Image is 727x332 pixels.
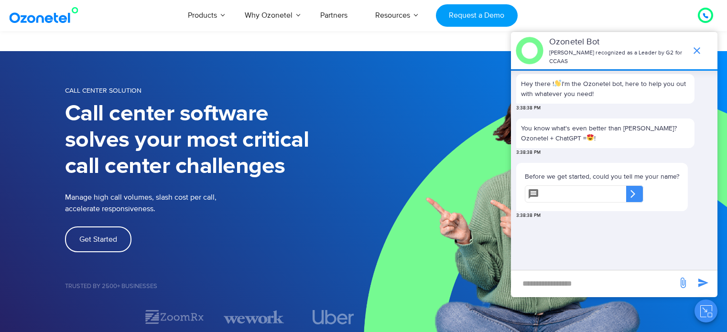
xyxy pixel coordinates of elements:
img: wework [224,309,284,325]
span: 3:38:38 PM [516,105,541,112]
h5: Trusted by 2500+ Businesses [65,283,364,289]
span: end chat or minimize [687,41,706,60]
span: Call Center Solution [65,86,141,95]
div: Image Carousel [65,309,364,325]
img: zoomrx [144,309,205,325]
span: Get Started [79,236,117,243]
img: uber [313,310,354,324]
p: Hey there ! I'm the Ozonetel bot, here to help you out with whatever you need! [521,79,690,99]
button: Close chat [694,300,717,322]
div: 4 / 7 [303,310,363,324]
h1: Call center software solves your most critical call center challenges [65,101,364,180]
div: 3 / 7 [224,309,284,325]
div: 1 / 7 [65,311,125,323]
span: 3:38:38 PM [516,149,541,156]
p: Ozonetel Bot [549,36,686,49]
a: Request a Demo [436,4,518,27]
div: 2 / 7 [144,309,205,325]
span: 3:38:38 PM [516,212,541,219]
span: send message [673,273,693,292]
p: [PERSON_NAME] recognized as a Leader by G2 for CCAAS [549,49,686,66]
p: Manage high call volumes, slash cost per call, accelerate responsiveness. [65,192,280,214]
img: header [516,37,543,64]
img: 😍 [587,134,594,141]
a: Get Started [65,226,131,252]
div: new-msg-input [516,275,673,292]
span: send message [694,273,713,292]
p: Before we get started, could you tell me your name? [525,171,679,182]
img: 👋 [554,80,561,86]
p: You know what's even better than [PERSON_NAME]? Ozonetel + ChatGPT = ! [521,123,690,143]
